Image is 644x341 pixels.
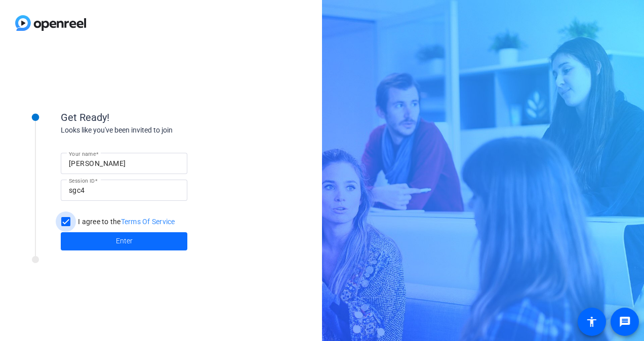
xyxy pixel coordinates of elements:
[76,217,175,227] label: I agree to the
[116,236,133,246] span: Enter
[121,218,175,226] a: Terms Of Service
[61,110,263,125] div: Get Ready!
[69,151,96,157] mat-label: Your name
[61,125,263,136] div: Looks like you've been invited to join
[619,316,631,328] mat-icon: message
[586,316,598,328] mat-icon: accessibility
[61,232,187,250] button: Enter
[69,178,95,184] mat-label: Session ID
